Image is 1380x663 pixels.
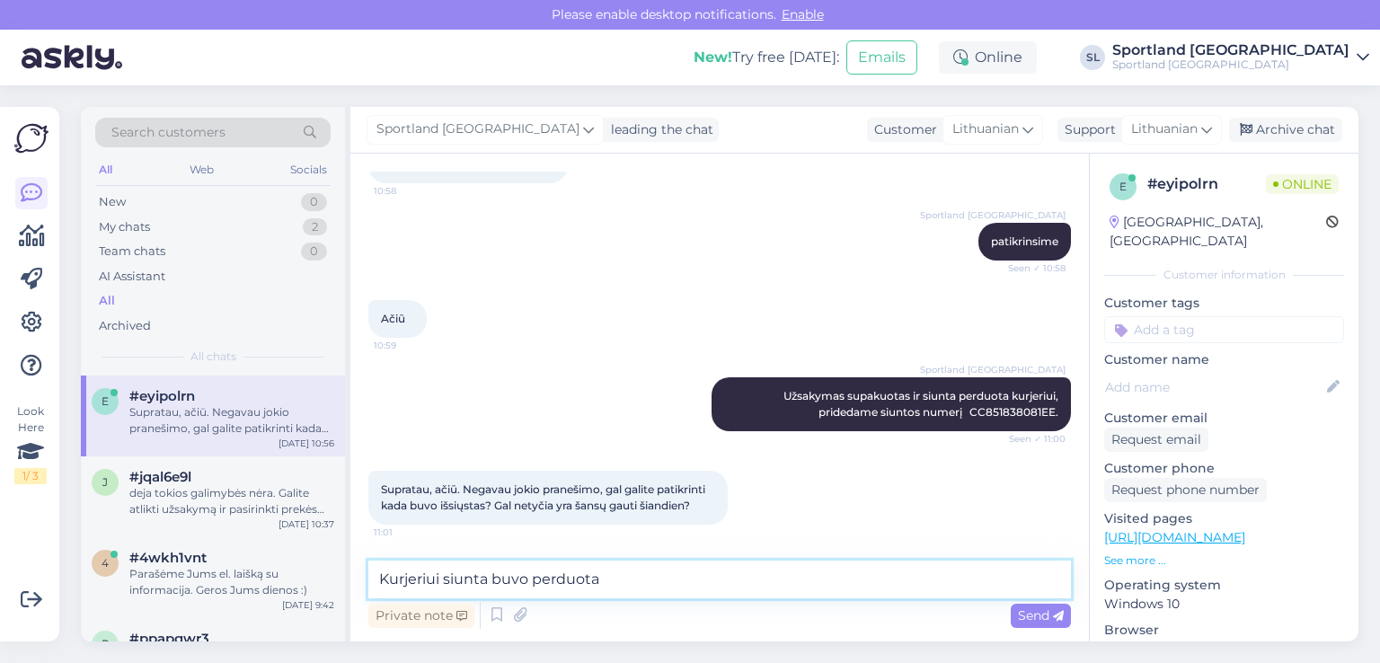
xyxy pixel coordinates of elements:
[279,437,334,450] div: [DATE] 10:56
[694,49,732,66] b: New!
[1057,120,1116,139] div: Support
[381,482,708,512] span: Supratau, ačiū. Negavau jokio pranešimo, gal galite patikrinti kada buvo išsiųstas? Gal netyčia y...
[1147,173,1266,195] div: # eyipolrn
[129,566,334,598] div: Parašėme Jums el. laišką su informacija. Geros Jums dienos :)
[282,598,334,612] div: [DATE] 9:42
[381,312,405,325] span: Ačiū
[279,517,334,531] div: [DATE] 10:37
[99,317,151,335] div: Archived
[99,193,126,211] div: New
[1104,552,1344,569] p: See more ...
[1112,57,1349,72] div: Sportland [GEOGRAPHIC_DATA]
[998,261,1066,275] span: Seen ✓ 10:58
[1104,294,1344,313] p: Customer tags
[991,234,1058,248] span: patikrinsime
[1080,45,1105,70] div: SL
[102,637,110,650] span: p
[939,41,1037,74] div: Online
[1104,428,1208,452] div: Request email
[1104,576,1344,595] p: Operating system
[368,604,474,628] div: Private note
[14,121,49,155] img: Askly Logo
[846,40,917,75] button: Emails
[1110,213,1326,251] div: [GEOGRAPHIC_DATA], [GEOGRAPHIC_DATA]
[998,432,1066,446] span: Seen ✓ 11:00
[1229,118,1342,142] div: Archive chat
[1104,316,1344,343] input: Add a tag
[1104,409,1344,428] p: Customer email
[920,363,1066,376] span: Sportland [GEOGRAPHIC_DATA]
[374,526,441,539] span: 11:01
[1131,119,1198,139] span: Lithuanian
[95,158,116,181] div: All
[604,120,713,139] div: leading the chat
[694,47,839,68] div: Try free [DATE]:
[1105,377,1323,397] input: Add name
[287,158,331,181] div: Socials
[368,561,1071,598] textarea: Kurjeriui siunta buvo perduota
[1104,509,1344,528] p: Visited pages
[129,631,209,647] span: #ppapqwr3
[129,550,207,566] span: #4wkh1vnt
[99,292,115,310] div: All
[1119,180,1127,193] span: e
[1112,43,1349,57] div: Sportland [GEOGRAPHIC_DATA]
[1266,174,1339,194] span: Online
[129,388,195,404] span: #eyipolrn
[99,268,165,286] div: AI Assistant
[374,339,441,352] span: 10:59
[129,404,334,437] div: Supratau, ačiū. Negavau jokio pranešimo, gal galite patikrinti kada buvo išsiųstas? Gal netyčia y...
[867,120,937,139] div: Customer
[1104,267,1344,283] div: Customer information
[1104,640,1344,659] p: Chrome [TECHNICAL_ID]
[952,119,1019,139] span: Lithuanian
[1104,478,1267,502] div: Request phone number
[1104,459,1344,478] p: Customer phone
[102,556,109,570] span: 4
[783,389,1061,419] span: Užsakymas supakuotas ir siunta perduota kurjeriui, pridedame siuntos numerį CC851838081EE.
[99,243,165,261] div: Team chats
[376,119,579,139] span: Sportland [GEOGRAPHIC_DATA]
[303,218,327,236] div: 2
[301,243,327,261] div: 0
[1112,43,1369,72] a: Sportland [GEOGRAPHIC_DATA]Sportland [GEOGRAPHIC_DATA]
[190,349,236,365] span: All chats
[1104,595,1344,614] p: Windows 10
[99,218,150,236] div: My chats
[102,475,108,489] span: j
[129,469,191,485] span: #jqal6e9l
[776,6,829,22] span: Enable
[1104,350,1344,369] p: Customer name
[111,123,226,142] span: Search customers
[129,485,334,517] div: deja tokios galimybės nėra. Galite atlikti užsakymą ir pasirinkti prekės pristatymą kurjeriu/pašt...
[186,158,217,181] div: Web
[920,208,1066,222] span: Sportland [GEOGRAPHIC_DATA]
[1104,621,1344,640] p: Browser
[374,184,441,198] span: 10:58
[1018,607,1064,623] span: Send
[301,193,327,211] div: 0
[14,468,47,484] div: 1 / 3
[14,403,47,484] div: Look Here
[102,394,109,408] span: e
[1104,529,1245,545] a: [URL][DOMAIN_NAME]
